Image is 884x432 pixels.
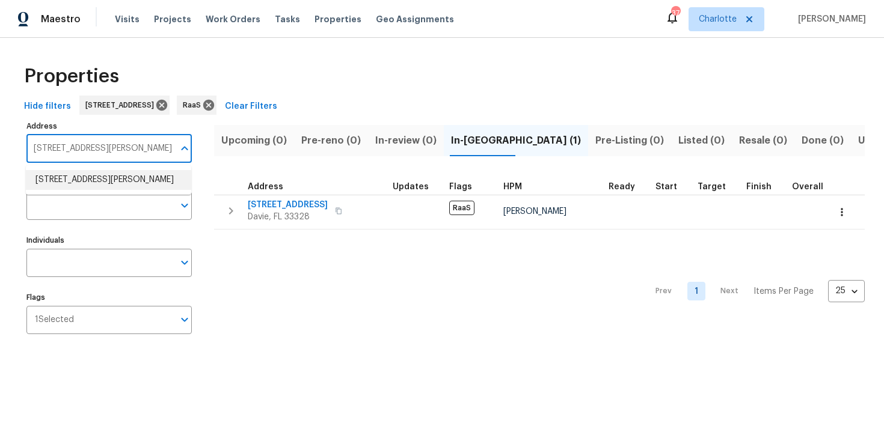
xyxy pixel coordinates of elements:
[275,15,300,23] span: Tasks
[26,294,192,301] label: Flags
[85,99,159,111] span: [STREET_ADDRESS]
[176,254,193,271] button: Open
[793,13,866,25] span: [PERSON_NAME]
[225,99,277,114] span: Clear Filters
[115,13,140,25] span: Visits
[35,315,74,325] span: 1 Selected
[154,13,191,25] span: Projects
[655,183,688,191] div: Actual renovation start date
[393,183,429,191] span: Updates
[19,96,76,118] button: Hide filters
[177,96,216,115] div: RaaS
[609,183,635,191] span: Ready
[595,132,664,149] span: Pre-Listing (0)
[609,183,646,191] div: Earliest renovation start date (first business day after COE or Checkout)
[449,201,474,215] span: RaaS
[671,7,680,19] div: 37
[746,183,772,191] span: Finish
[24,70,119,82] span: Properties
[828,275,865,306] div: 25
[26,170,191,190] li: [STREET_ADDRESS][PERSON_NAME]
[248,183,283,191] span: Address
[687,282,705,300] a: Goto page 1
[248,211,328,223] span: Davie, FL 33328
[24,99,71,114] span: Hide filters
[655,183,677,191] span: Start
[746,183,782,191] div: Projected renovation finish date
[221,132,287,149] span: Upcoming (0)
[176,140,193,157] button: Close
[792,183,834,191] div: Days past target finish date
[503,207,566,216] span: [PERSON_NAME]
[792,183,823,191] span: Overall
[26,237,192,244] label: Individuals
[644,237,865,346] nav: Pagination Navigation
[698,183,726,191] span: Target
[26,135,174,163] input: Search ...
[739,132,787,149] span: Resale (0)
[375,132,437,149] span: In-review (0)
[754,285,814,297] p: Items Per Page
[699,13,737,25] span: Charlotte
[376,13,454,25] span: Geo Assignments
[26,123,192,130] label: Address
[176,311,193,328] button: Open
[802,132,844,149] span: Done (0)
[678,132,725,149] span: Listed (0)
[206,13,260,25] span: Work Orders
[41,13,81,25] span: Maestro
[503,183,522,191] span: HPM
[248,199,328,211] span: [STREET_ADDRESS]
[183,99,206,111] span: RaaS
[301,132,361,149] span: Pre-reno (0)
[79,96,170,115] div: [STREET_ADDRESS]
[698,183,737,191] div: Target renovation project end date
[449,183,472,191] span: Flags
[315,13,361,25] span: Properties
[220,96,282,118] button: Clear Filters
[176,197,193,214] button: Open
[451,132,581,149] span: In-[GEOGRAPHIC_DATA] (1)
